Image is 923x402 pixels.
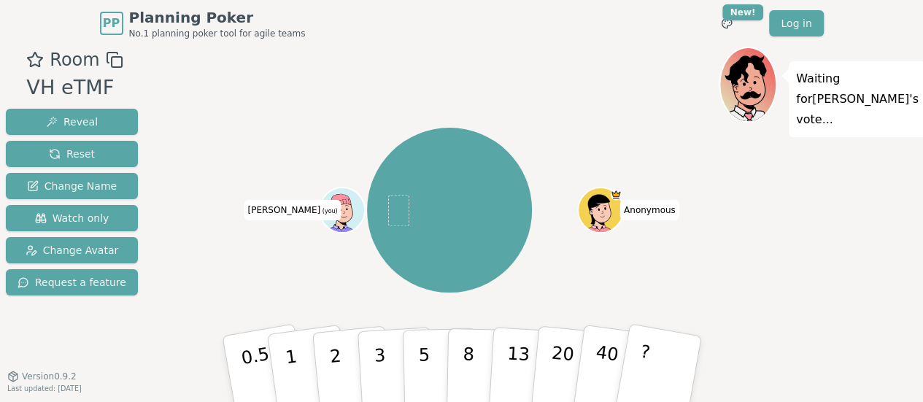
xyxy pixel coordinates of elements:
[6,269,138,295] button: Request a feature
[100,7,306,39] a: PPPlanning PokerNo.1 planning poker tool for agile teams
[714,10,740,36] button: New!
[7,371,77,382] button: Version0.9.2
[22,371,77,382] span: Version 0.9.2
[620,200,679,220] span: Click to change your name
[6,141,138,167] button: Reset
[49,147,95,161] span: Reset
[50,47,99,73] span: Room
[796,69,919,130] p: Waiting for [PERSON_NAME] 's vote...
[46,115,98,129] span: Reveal
[26,73,123,103] div: VH eTMF
[103,15,120,32] span: PP
[26,47,44,73] button: Add as favourite
[610,189,621,200] span: Anonymous is the host
[129,28,306,39] span: No.1 planning poker tool for agile teams
[6,237,138,263] button: Change Avatar
[6,173,138,199] button: Change Name
[27,179,117,193] span: Change Name
[129,7,306,28] span: Planning Poker
[35,211,109,225] span: Watch only
[18,275,126,290] span: Request a feature
[321,189,363,231] button: Click to change your avatar
[769,10,823,36] a: Log in
[26,243,119,258] span: Change Avatar
[722,4,764,20] div: New!
[6,109,138,135] button: Reveal
[320,208,338,214] span: (you)
[7,384,82,393] span: Last updated: [DATE]
[244,200,341,220] span: Click to change your name
[6,205,138,231] button: Watch only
